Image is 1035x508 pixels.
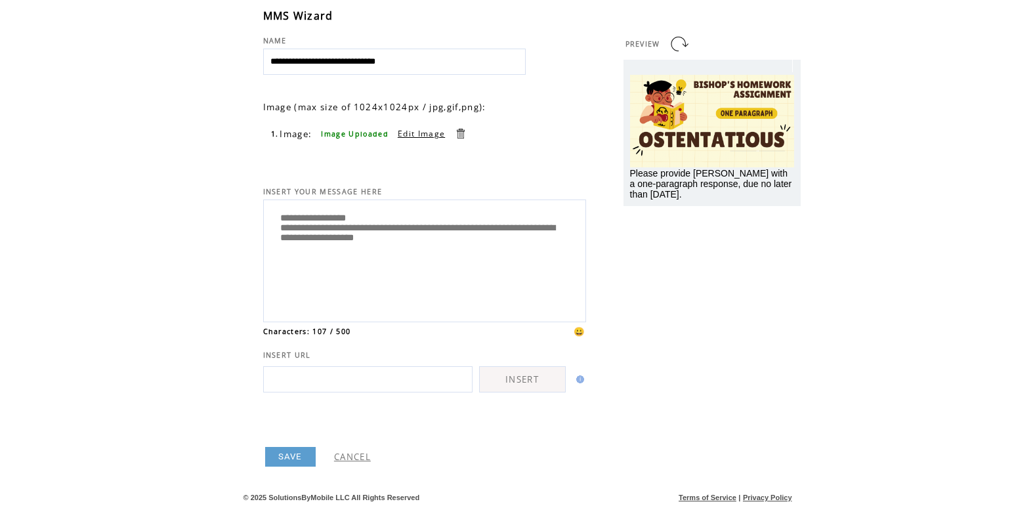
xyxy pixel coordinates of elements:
a: Privacy Policy [743,494,792,501]
span: INSERT YOUR MESSAGE HERE [263,187,383,196]
a: CANCEL [334,451,371,463]
span: © 2025 SolutionsByMobile LLC All Rights Reserved [243,494,420,501]
span: INSERT URL [263,350,311,360]
span: Characters: 107 / 500 [263,327,351,336]
span: PREVIEW [625,39,660,49]
span: NAME [263,36,287,45]
img: help.gif [572,375,584,383]
a: SAVE [265,447,316,467]
a: Delete this item [454,127,467,140]
a: Terms of Service [679,494,736,501]
span: 1. [271,129,279,138]
span: Please provide [PERSON_NAME] with a one-paragraph response, due no later than [DATE]. [630,168,792,200]
span: | [738,494,740,501]
span: 😀 [574,326,585,337]
span: Image (max size of 1024x1024px / jpg,gif,png): [263,101,486,113]
span: Image Uploaded [321,129,389,138]
span: MMS Wizard [263,9,333,23]
a: INSERT [479,366,566,392]
a: Edit Image [398,128,445,139]
span: Image: [280,128,312,140]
